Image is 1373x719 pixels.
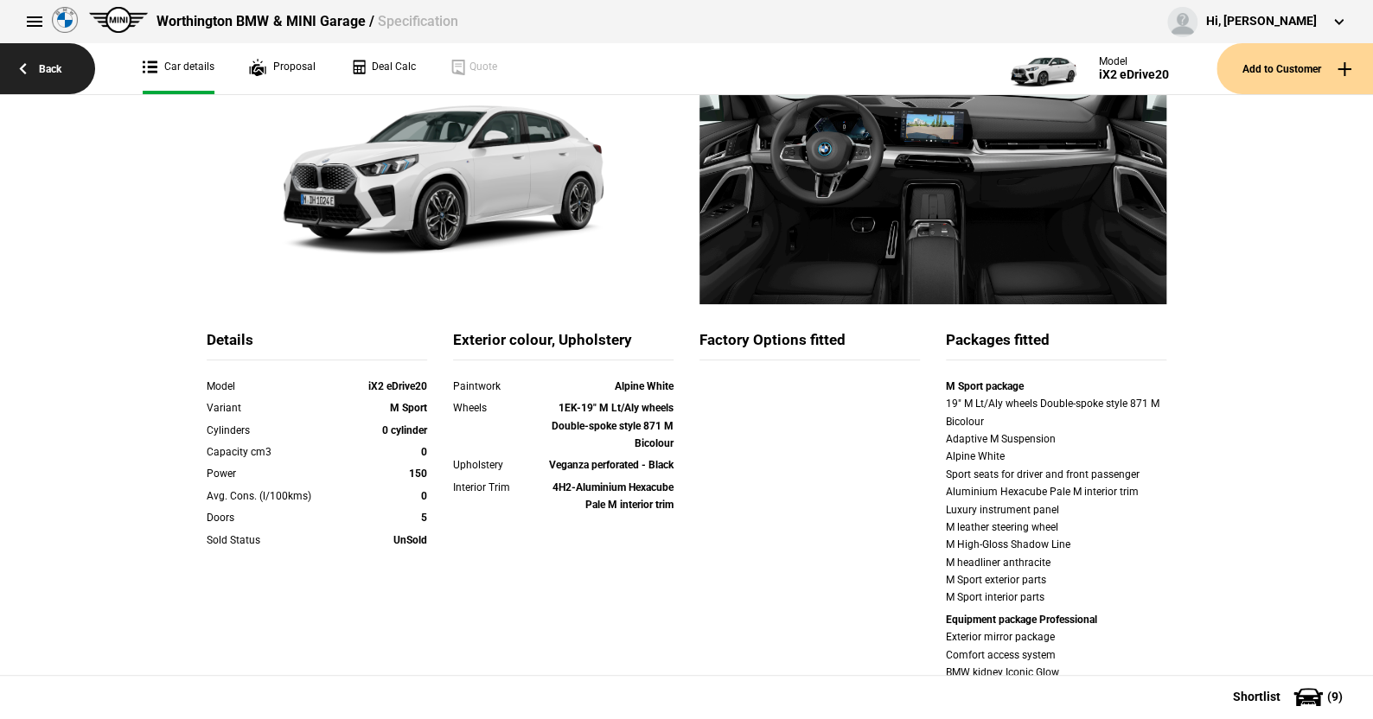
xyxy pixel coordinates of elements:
strong: 0 cylinder [382,424,427,436]
div: Avg. Cons. (l/100kms) [207,487,339,505]
div: Sold Status [207,531,339,549]
div: Details [207,330,427,360]
div: Model [207,378,339,395]
div: Power [207,465,339,482]
span: Specification [377,13,457,29]
div: Packages fitted [946,330,1166,360]
div: Cylinders [207,422,339,439]
strong: 0 [421,446,427,458]
strong: UnSold [393,534,427,546]
button: Add to Customer [1217,43,1373,94]
strong: M Sport [390,402,427,414]
div: Exterior colour, Upholstery [453,330,674,360]
strong: 0 [421,490,427,502]
div: Wheels [453,399,541,417]
div: Paintwork [453,378,541,395]
div: Upholstery [453,456,541,474]
strong: 1EK-19" M Lt/Aly wheels Double-spoke style 871 M Bicolour [552,402,674,449]
strong: Equipment package Professional [946,614,1097,626]
div: Capacity cm3 [207,443,339,461]
img: bmw.png [52,7,78,33]
span: Shortlist [1233,690,1280,703]
span: ( 9 ) [1327,690,1343,703]
strong: Alpine White [615,380,674,392]
div: Variant [207,399,339,417]
div: Hi, [PERSON_NAME] [1206,13,1317,30]
strong: iX2 eDrive20 [368,380,427,392]
a: Car details [143,43,214,94]
button: Shortlist(9) [1207,675,1373,718]
strong: Veganza perforated - Black [549,459,674,471]
div: Doors [207,509,339,526]
div: Interior Trim [453,479,541,496]
div: iX2 eDrive20 [1099,67,1169,82]
div: Factory Options fitted [699,330,920,360]
img: mini.png [89,7,148,33]
strong: 5 [421,512,427,524]
div: Model [1099,55,1169,67]
div: 19" M Lt/Aly wheels Double-spoke style 871 M Bicolour Adaptive M Suspension Alpine White Sport se... [946,395,1166,607]
div: Worthington BMW & MINI Garage / [156,12,457,31]
strong: 150 [409,468,427,480]
strong: 4H2-Aluminium Hexacube Pale M interior trim [552,481,674,511]
a: Proposal [249,43,316,94]
strong: M Sport package [946,380,1024,392]
a: Deal Calc [350,43,416,94]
